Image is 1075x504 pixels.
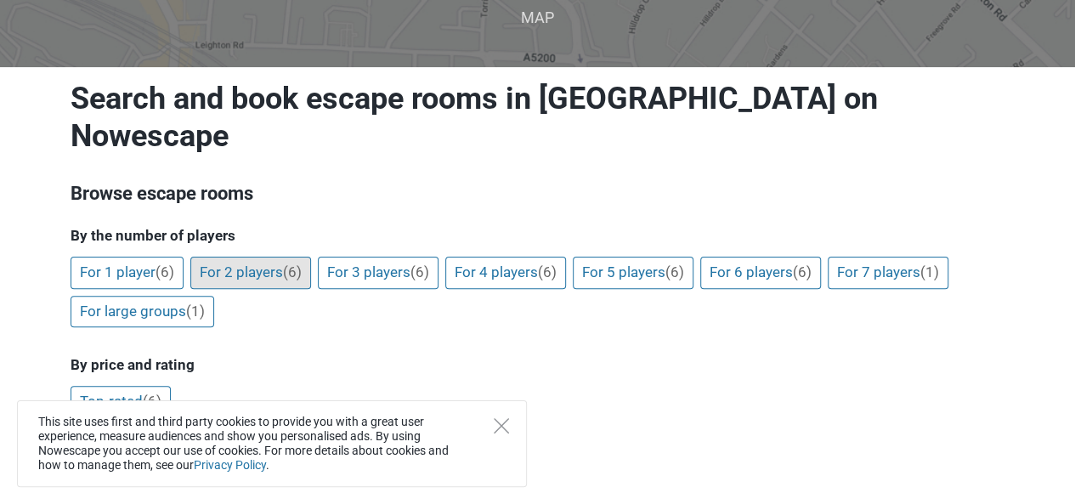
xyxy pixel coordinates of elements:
[143,393,161,410] span: (6)
[700,257,821,289] a: For 6 players(6)
[318,257,438,289] a: For 3 players(6)
[17,400,527,487] div: This site uses first and third party cookies to provide you with a great user experience, measure...
[186,303,205,320] span: (1)
[71,180,1005,207] h3: Browse escape rooms
[71,296,214,328] a: For large groups(1)
[190,257,311,289] a: For 2 players(6)
[920,263,939,280] span: (1)
[156,263,174,280] span: (6)
[71,80,1005,155] h1: Search and book escape rooms in [GEOGRAPHIC_DATA] on Nowescape
[194,458,266,472] a: Privacy Policy
[71,227,1005,244] h5: By the number of players
[71,386,171,418] a: Top-rated(6)
[445,257,566,289] a: For 4 players(6)
[410,263,429,280] span: (6)
[71,356,1005,373] h5: By price and rating
[283,263,302,280] span: (6)
[793,263,812,280] span: (6)
[494,418,509,433] button: Close
[71,257,184,289] a: For 1 player(6)
[828,257,948,289] a: For 7 players(1)
[573,257,693,289] a: For 5 players(6)
[538,263,557,280] span: (6)
[71,444,1005,488] h3: All escape rooms in [GEOGRAPHIC_DATA]
[665,263,684,280] span: (6)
